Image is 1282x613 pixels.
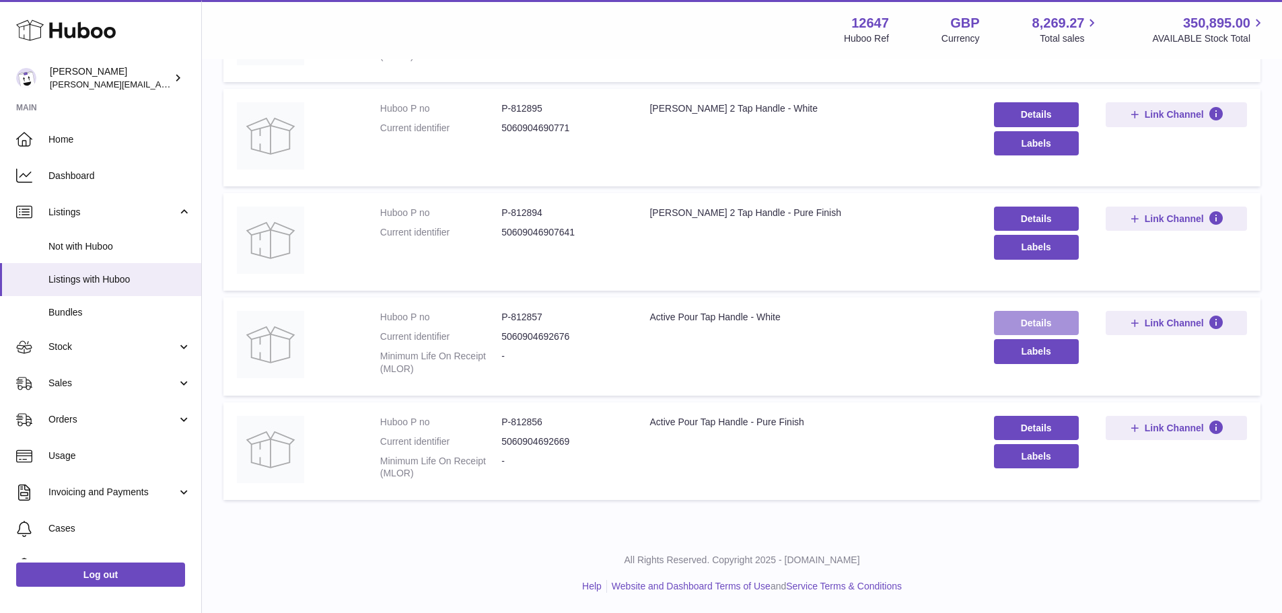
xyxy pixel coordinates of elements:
dd: 50609046907641 [501,226,622,239]
a: Log out [16,563,185,587]
dd: P-812895 [501,102,622,115]
span: Home [48,133,191,146]
dd: P-812857 [501,311,622,324]
div: [PERSON_NAME] 2 Tap Handle - White [649,102,966,115]
div: [PERSON_NAME] [50,65,171,91]
a: 8,269.27 Total sales [1032,14,1100,45]
span: Listings [48,206,177,219]
div: [PERSON_NAME] 2 Tap Handle - Pure Finish [649,207,966,219]
strong: 12647 [851,14,889,32]
dd: - [501,350,622,375]
button: Link Channel [1106,102,1247,127]
dt: Current identifier [380,330,501,343]
img: Pinter 2 Tap Handle - White [237,102,304,170]
span: Dashboard [48,170,191,182]
a: Details [994,416,1079,440]
strong: GBP [950,14,979,32]
a: Details [994,102,1079,127]
span: Usage [48,449,191,462]
span: Invoicing and Payments [48,486,177,499]
span: Orders [48,413,177,426]
div: Active Pour Tap Handle - White [649,311,966,324]
button: Labels [994,339,1079,363]
dt: Current identifier [380,122,501,135]
span: Link Channel [1145,108,1204,120]
button: Labels [994,131,1079,155]
button: Link Channel [1106,311,1247,335]
button: Link Channel [1106,416,1247,440]
span: Stock [48,340,177,353]
dd: 5060904692676 [501,330,622,343]
div: Currency [941,32,980,45]
p: All Rights Reserved. Copyright 2025 - [DOMAIN_NAME] [213,554,1271,567]
dt: Current identifier [380,226,501,239]
img: Pinter 2 Tap Handle - Pure Finish [237,207,304,274]
button: Labels [994,235,1079,259]
a: Details [994,207,1079,231]
span: 350,895.00 [1183,14,1250,32]
span: Link Channel [1145,317,1204,329]
dd: - [501,455,622,480]
dd: 5060904690771 [501,122,622,135]
a: Help [582,581,602,591]
img: Active Pour Tap Handle - Pure Finish [237,416,304,483]
dt: Huboo P no [380,416,501,429]
a: Website and Dashboard Terms of Use [612,581,771,591]
span: Channels [48,558,191,571]
dt: Current identifier [380,435,501,448]
span: AVAILABLE Stock Total [1152,32,1266,45]
a: Details [994,311,1079,335]
img: peter@pinter.co.uk [16,68,36,88]
span: Listings with Huboo [48,273,191,286]
img: Active Pour Tap Handle - White [237,311,304,378]
button: Labels [994,444,1079,468]
span: Bundles [48,306,191,319]
dd: P-812856 [501,416,622,429]
span: Total sales [1040,32,1100,45]
span: Link Channel [1145,213,1204,225]
dt: Minimum Life On Receipt (MLOR) [380,455,501,480]
span: Cases [48,522,191,535]
dt: Huboo P no [380,207,501,219]
dd: 5060904692669 [501,435,622,448]
a: Service Terms & Conditions [786,581,902,591]
span: Sales [48,377,177,390]
div: Active Pour Tap Handle - Pure Finish [649,416,966,429]
dt: Huboo P no [380,102,501,115]
dt: Huboo P no [380,311,501,324]
a: 350,895.00 AVAILABLE Stock Total [1152,14,1266,45]
span: Link Channel [1145,422,1204,434]
button: Link Channel [1106,207,1247,231]
div: Huboo Ref [844,32,889,45]
span: 8,269.27 [1032,14,1085,32]
span: [PERSON_NAME][EMAIL_ADDRESS][PERSON_NAME][DOMAIN_NAME] [50,79,342,89]
li: and [607,580,902,593]
dt: Minimum Life On Receipt (MLOR) [380,350,501,375]
span: Not with Huboo [48,240,191,253]
dd: P-812894 [501,207,622,219]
